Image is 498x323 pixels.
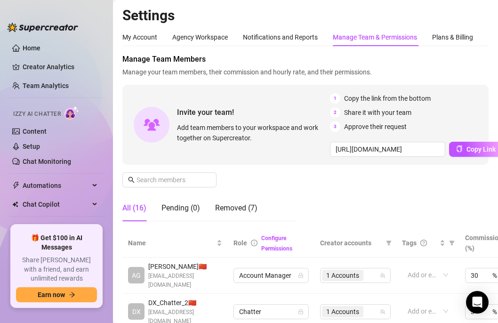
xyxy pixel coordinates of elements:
span: search [128,177,135,183]
span: copy [456,145,463,152]
th: Name [122,229,228,258]
span: question-circle [420,240,427,246]
div: Notifications and Reports [243,32,318,42]
span: 1 [330,93,340,104]
span: 2 [330,107,340,118]
a: Chat Monitoring [23,158,71,165]
a: Setup [23,143,40,150]
span: [EMAIL_ADDRESS][DOMAIN_NAME] [148,272,222,290]
div: Plans & Billing [432,32,473,42]
span: arrow-right [69,291,75,298]
span: Copy the link from the bottom [344,93,431,104]
div: My Account [122,32,157,42]
div: Pending (0) [161,202,200,214]
div: All (16) [122,202,146,214]
span: Name [128,238,215,248]
span: info-circle [251,240,257,246]
span: Creator accounts [320,238,382,248]
img: AI Chatter [64,106,79,120]
a: Configure Permissions [261,235,292,252]
span: filter [449,240,455,246]
div: Open Intercom Messenger [466,291,489,314]
span: 1 Accounts [326,307,359,317]
h2: Settings [122,7,489,24]
span: Izzy AI Chatter [13,110,61,119]
span: team [380,273,386,278]
span: 1 Accounts [326,270,359,281]
span: lock [298,309,304,315]
span: Manage Team Members [122,54,489,65]
span: filter [447,236,457,250]
a: Creator Analytics [23,59,98,74]
span: 1 Accounts [322,270,363,281]
span: 1 Accounts [322,306,363,317]
span: team [380,309,386,315]
span: Role [233,239,247,247]
span: Share it with your team [344,107,411,118]
span: 3 [330,121,340,132]
span: Account Manager [239,268,303,283]
a: Team Analytics [23,82,69,89]
div: Manage Team & Permissions [333,32,417,42]
span: Share [PERSON_NAME] with a friend, and earn unlimited rewards [16,256,97,283]
button: Earn nowarrow-right [16,287,97,302]
span: filter [386,240,392,246]
a: Content [23,128,47,135]
input: Search members [137,175,203,185]
span: Approve their request [344,121,407,132]
span: Manage your team members, their commission and hourly rate, and their permissions. [122,67,489,77]
img: Chat Copilot [12,201,18,208]
span: DX [132,307,141,317]
span: Invite your team! [177,106,330,118]
span: Earn now [38,291,65,299]
span: Tags [402,238,417,248]
span: Chat Copilot [23,197,89,212]
span: thunderbolt [12,182,20,189]
span: Automations [23,178,89,193]
span: [PERSON_NAME] 🇨🇳 [148,261,222,272]
img: logo-BBDzfeDw.svg [8,23,78,32]
div: Removed (7) [215,202,257,214]
span: Chatter [239,305,303,319]
span: lock [298,273,304,278]
a: Home [23,44,40,52]
span: filter [384,236,394,250]
div: Agency Workspace [172,32,228,42]
span: Copy Link [466,145,496,153]
span: 🎁 Get $100 in AI Messages [16,234,97,252]
span: Add team members to your workspace and work together on Supercreator. [177,122,326,143]
span: AG [132,270,141,281]
span: DX_Chatter_2 🇨🇳 [148,298,222,308]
